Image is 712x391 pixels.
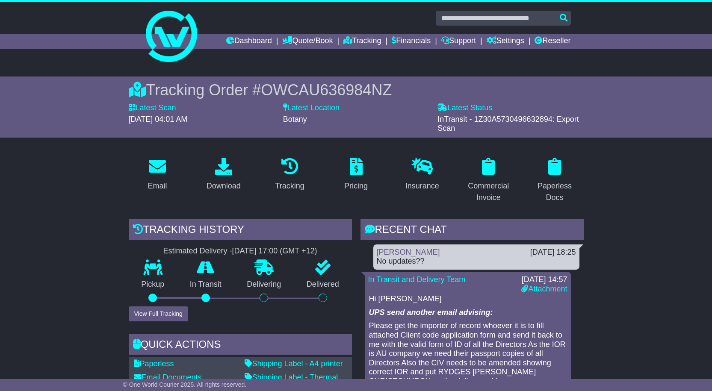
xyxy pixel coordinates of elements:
[344,180,368,192] div: Pricing
[437,115,579,133] span: InTransit - 1Z30A5730496632894: Export Scan
[129,115,188,123] span: [DATE] 04:01 AM
[460,155,517,206] a: Commercial Invoice
[129,81,584,99] div: Tracking Order #
[526,155,584,206] a: Paperless Docs
[405,180,439,192] div: Insurance
[177,280,234,289] p: In Transit
[465,180,512,203] div: Commercial Invoice
[369,321,567,386] p: Please get the importer of record whoever it is to fill attached Client code application form and...
[226,34,272,49] a: Dashboard
[437,103,492,113] label: Latest Status
[369,308,493,317] strong: UPS send another email advising:
[400,155,445,195] a: Insurance
[261,81,392,99] span: OWCAU636984NZ
[283,115,307,123] span: Botany
[123,381,247,388] span: © One World Courier 2025. All rights reserved.
[377,248,440,256] a: [PERSON_NAME]
[339,155,373,195] a: Pricing
[245,359,343,368] a: Shipping Label - A4 printer
[148,180,167,192] div: Email
[441,34,476,49] a: Support
[294,280,352,289] p: Delivered
[129,306,188,321] button: View Full Tracking
[134,373,202,382] a: Email Documents
[129,280,177,289] p: Pickup
[377,257,576,266] div: No updates??
[532,180,578,203] div: Paperless Docs
[360,219,584,242] div: RECENT CHAT
[368,275,466,284] a: In Transit and Delivery Team
[343,34,381,49] a: Tracking
[129,219,352,242] div: Tracking history
[201,155,246,195] a: Download
[234,280,294,289] p: Delivering
[392,34,431,49] a: Financials
[535,34,570,49] a: Reseller
[369,294,567,304] p: Hi [PERSON_NAME]
[129,103,176,113] label: Latest Scan
[129,334,352,357] div: Quick Actions
[282,34,333,49] a: Quote/Book
[487,34,524,49] a: Settings
[142,155,172,195] a: Email
[275,180,304,192] div: Tracking
[283,103,340,113] label: Latest Location
[521,285,567,293] a: Attachment
[521,275,567,285] div: [DATE] 14:57
[129,247,352,256] div: Estimated Delivery -
[530,248,576,257] div: [DATE] 18:25
[232,247,317,256] div: [DATE] 17:00 (GMT +12)
[245,373,338,391] a: Shipping Label - Thermal printer
[269,155,310,195] a: Tracking
[134,359,174,368] a: Paperless
[207,180,241,192] div: Download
